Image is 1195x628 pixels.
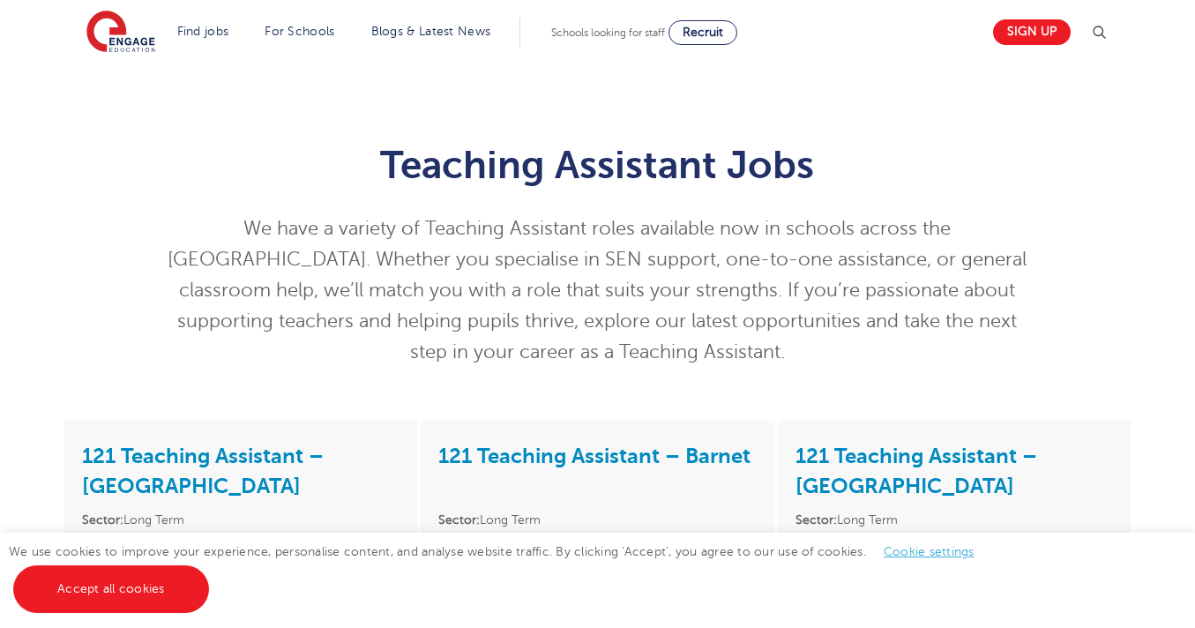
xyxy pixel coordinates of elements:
[371,25,491,38] a: Blogs & Latest News
[884,545,975,558] a: Cookie settings
[13,565,209,613] a: Accept all cookies
[82,444,324,498] a: 121 Teaching Assistant – [GEOGRAPHIC_DATA]
[551,26,665,39] span: Schools looking for staff
[265,25,334,38] a: For Schools
[438,510,756,530] li: Long Term
[177,25,229,38] a: Find jobs
[165,213,1030,368] p: We have a variety of Teaching Assistant roles available now in schools across the [GEOGRAPHIC_DAT...
[683,26,723,39] span: Recruit
[9,545,992,595] span: We use cookies to improve your experience, personalise content, and analyse website traffic. By c...
[82,513,123,527] strong: Sector:
[86,11,155,55] img: Engage Education
[795,444,1037,498] a: 121 Teaching Assistant – [GEOGRAPHIC_DATA]
[438,444,751,468] a: 121 Teaching Assistant – Barnet
[668,20,737,45] a: Recruit
[795,513,837,527] strong: Sector:
[165,143,1030,187] h1: Teaching Assistant Jobs
[438,513,480,527] strong: Sector:
[82,510,400,530] li: Long Term
[993,19,1071,45] a: Sign up
[795,510,1113,530] li: Long Term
